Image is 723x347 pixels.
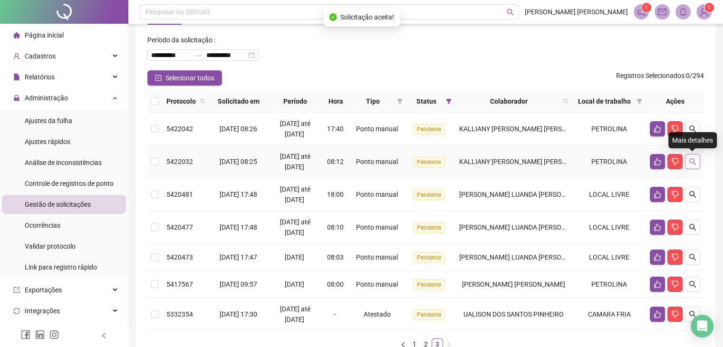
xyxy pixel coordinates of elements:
th: Período [268,90,322,113]
td: PETROLINA [572,271,646,298]
td: PETROLINA [572,145,646,178]
span: search [689,280,696,288]
span: search [689,253,696,261]
span: Link para registro rápido [25,263,97,271]
span: Ponto manual [356,125,398,133]
span: 5420481 [166,191,193,198]
span: like [654,310,661,318]
span: 5332354 [166,310,193,318]
span: dislike [671,158,679,165]
span: Pendente [413,280,445,290]
span: instagram [49,330,59,339]
span: search [689,191,696,198]
span: notification [637,8,646,16]
span: file [13,74,20,80]
span: 08:12 [327,158,344,165]
span: like [654,223,661,231]
span: Página inicial [25,31,64,39]
span: like [654,280,661,288]
td: LOCAL LIVRE [572,178,646,211]
span: : 0 / 294 [616,70,704,86]
label: Período da solicitação [147,32,219,48]
span: 18:00 [327,191,344,198]
span: search [507,9,514,16]
span: Selecionar todos [165,73,214,83]
span: left [101,332,107,339]
span: [DATE] até [DATE] [280,120,310,138]
span: Ponto manual [356,223,398,231]
span: dislike [671,310,679,318]
span: [DATE] até [DATE] [280,185,310,203]
span: dislike [671,125,679,133]
span: [PERSON_NAME] LUANDA [PERSON_NAME] [PERSON_NAME] [459,253,642,261]
span: filter [635,94,644,108]
span: 1 [645,4,648,11]
span: lock [13,95,20,101]
span: 5422042 [166,125,193,133]
span: Registros Selecionados [616,72,684,79]
span: bell [679,8,687,16]
span: [PERSON_NAME] [PERSON_NAME] [525,7,628,17]
span: [PERSON_NAME] LUANDA [PERSON_NAME] [PERSON_NAME] [459,223,642,231]
span: Tipo [353,96,394,106]
span: [DATE] [285,280,304,288]
span: [DATE] 17:48 [220,223,257,231]
span: filter [446,98,452,104]
button: Selecionar todos [147,70,222,86]
span: like [654,253,661,261]
span: swap-right [195,51,202,59]
div: Open Intercom Messenger [691,315,713,337]
span: Pendente [413,124,445,135]
span: 5422032 [166,158,193,165]
span: filter [395,94,405,108]
span: Pendente [413,190,445,200]
span: dislike [671,253,679,261]
span: search [689,158,696,165]
span: search [689,223,696,231]
span: to [195,51,202,59]
span: dislike [671,191,679,198]
span: search [563,98,569,104]
span: Ponto manual [356,253,398,261]
span: [DATE] 08:26 [220,125,257,133]
span: filter [397,98,403,104]
th: Hora [323,90,349,113]
span: Pendente [413,309,445,320]
span: Exportações [25,286,62,294]
span: filter [444,94,453,108]
span: [DATE] até [DATE] [280,305,310,323]
span: Pendente [413,157,445,167]
span: Ocorrências [25,222,60,229]
span: linkedin [35,330,45,339]
span: 08:10 [327,223,344,231]
span: Análise de inconsistências [25,159,102,166]
span: Solicitação aceita! [340,12,394,22]
span: Controle de registros de ponto [25,180,114,187]
span: mail [658,8,666,16]
span: dislike [671,223,679,231]
span: 1 [707,4,711,11]
span: Ajustes rápidos [25,138,70,145]
span: search [689,125,696,133]
div: Ações [650,96,700,106]
span: Pendente [413,252,445,263]
span: 08:00 [327,280,344,288]
span: like [654,125,661,133]
span: Integrações [25,307,60,315]
span: 5420473 [166,253,193,261]
span: home [13,32,20,39]
span: facebook [21,330,30,339]
span: 17:40 [327,125,344,133]
td: PETROLINA [572,113,646,145]
span: [DATE] 08:25 [220,158,257,165]
div: Mais detalhes [668,132,717,148]
span: [DATE] 17:47 [220,253,257,261]
span: KALLIANY [PERSON_NAME] [PERSON_NAME] [PERSON_NAME] [459,125,647,133]
span: Gestão de solicitações [25,201,91,208]
span: Ponto manual [356,280,398,288]
span: KALLIANY [PERSON_NAME] [PERSON_NAME] [PERSON_NAME] [459,158,647,165]
span: sync [13,308,20,314]
span: filter [636,98,642,104]
span: [DATE] até [DATE] [280,153,310,171]
span: Validar protocolo [25,242,76,250]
